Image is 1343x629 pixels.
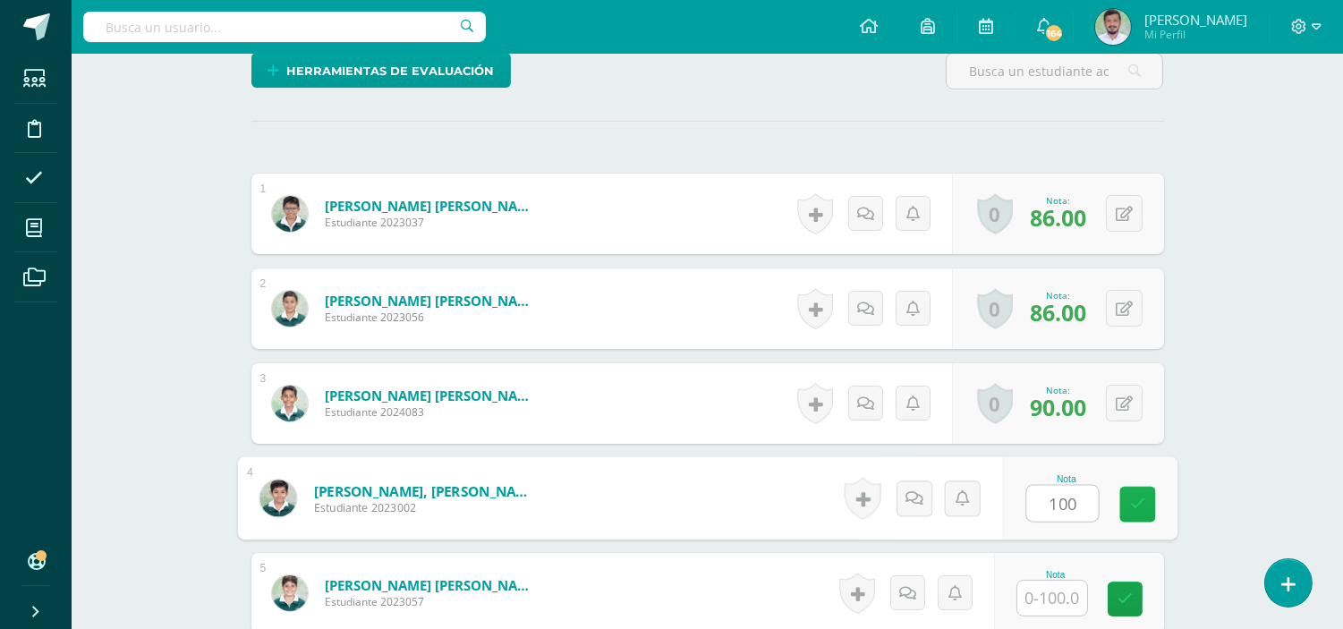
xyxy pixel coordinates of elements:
span: 164 [1044,23,1064,43]
img: a3d84cddffa6a0607d500ce2173923b1.png [272,386,308,421]
div: Nota: [1030,384,1086,396]
a: [PERSON_NAME] [PERSON_NAME] [325,576,540,594]
input: Busca un estudiante aquí... [947,54,1162,89]
span: Herramientas de evaluación [286,55,494,88]
span: Estudiante 2023057 [325,594,540,609]
span: Estudiante 2023002 [313,500,534,516]
a: 0 [977,193,1013,234]
div: Nota: [1030,194,1086,207]
img: c6d976ce9e32bebbd84997966a8f6922.png [1095,9,1131,45]
a: [PERSON_NAME], [PERSON_NAME] [313,481,534,500]
a: 0 [977,288,1013,329]
img: 5fb123ad4bed39db07d8ab307d1e48af.png [272,291,308,327]
img: 8f8314db3cd56246b7bbf1efdd0e4f52.png [259,480,296,516]
span: Estudiante 2023056 [325,310,540,325]
div: Nota: [1030,289,1086,302]
span: 86.00 [1030,202,1086,233]
img: 0bebef139057fee5aa06618bc0f9310c.png [272,575,308,611]
a: Herramientas de evaluación [251,53,511,88]
a: [PERSON_NAME] [PERSON_NAME] [325,292,540,310]
span: [PERSON_NAME] [1144,11,1247,29]
span: 90.00 [1030,392,1086,422]
a: 0 [977,383,1013,424]
input: 0-100.0 [1017,581,1087,616]
a: [PERSON_NAME] [PERSON_NAME] [325,197,540,215]
img: f9e68017e7866a37ff4758c73ff0873a.png [272,196,308,232]
div: Nota [1016,570,1095,580]
span: Mi Perfil [1144,27,1247,42]
input: 0-100.0 [1026,486,1098,522]
span: Estudiante 2024083 [325,404,540,420]
input: Busca un usuario... [83,12,486,42]
span: 86.00 [1030,297,1086,327]
a: [PERSON_NAME] [PERSON_NAME] [325,387,540,404]
div: Nota [1025,474,1107,484]
span: Estudiante 2023037 [325,215,540,230]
